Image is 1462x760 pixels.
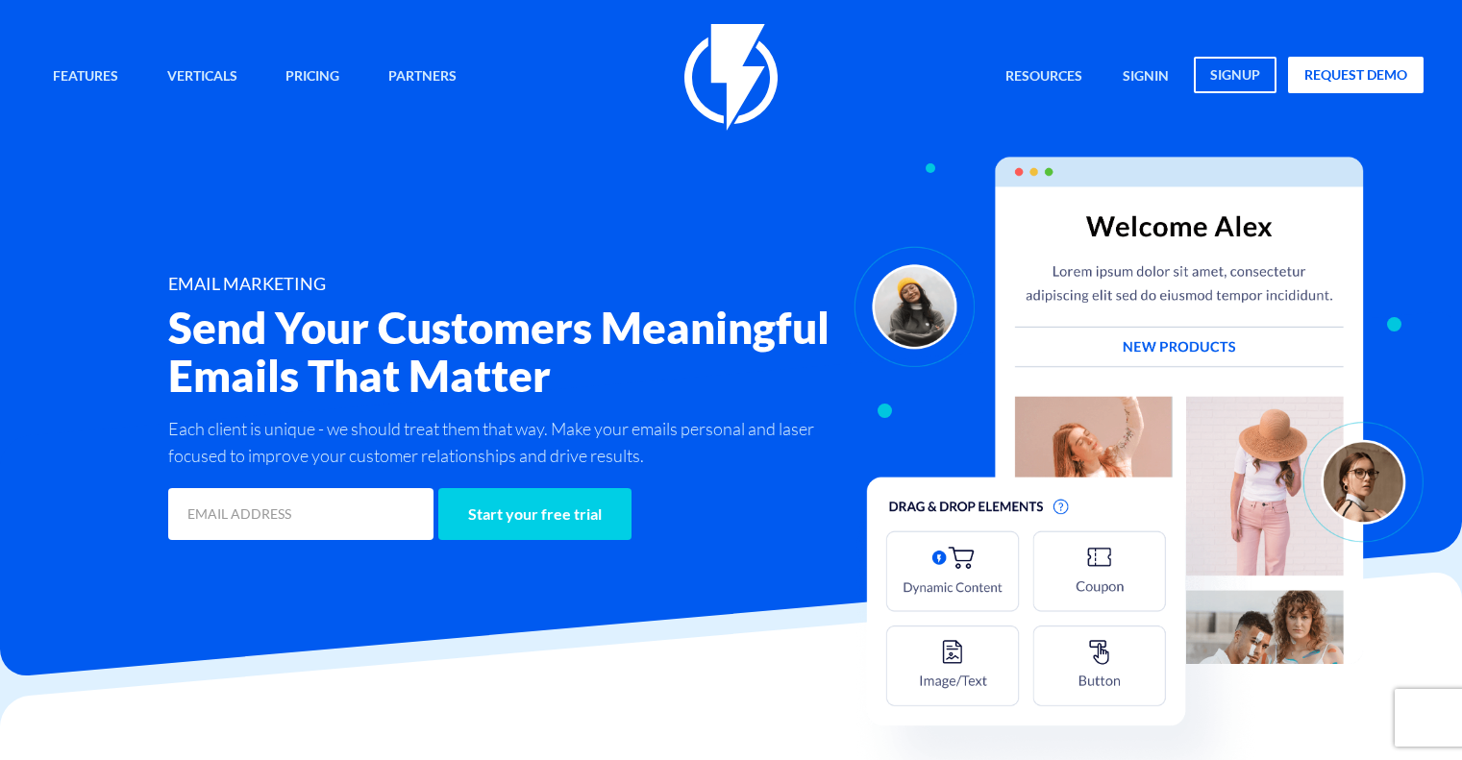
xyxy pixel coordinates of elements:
a: Verticals [153,57,252,98]
a: Features [38,57,133,98]
a: Resources [991,57,1097,98]
a: Partners [374,57,471,98]
a: signup [1194,57,1276,93]
h2: Send Your Customers Meaningful Emails That Matter [168,304,832,400]
a: Pricing [271,57,354,98]
a: signin [1108,57,1183,98]
input: Start your free trial [438,488,632,540]
input: EMAIL ADDRESS [168,488,434,540]
h1: Email Marketing [168,275,832,294]
p: Each client is unique - we should treat them that way. Make your emails personal and laser focuse... [168,415,832,469]
a: request demo [1288,57,1424,93]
